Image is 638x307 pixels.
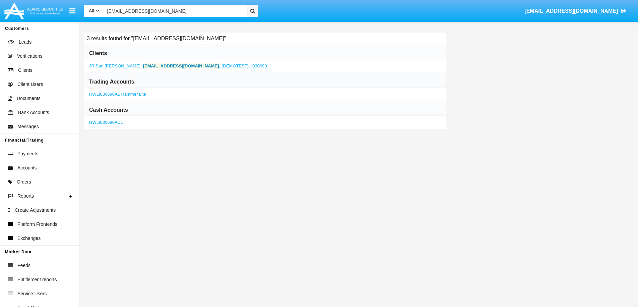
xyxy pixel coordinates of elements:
[89,92,146,97] a: HWLI030690A1 Hammer Lite
[89,63,140,68] span: JR San [PERSON_NAME]
[89,63,267,68] a: ,
[521,2,630,20] a: [EMAIL_ADDRESS][DOMAIN_NAME]
[84,7,104,14] a: All
[17,123,39,130] span: Messages
[84,33,229,44] h6: 3 results found for "[EMAIL_ADDRESS][DOMAIN_NAME]"
[17,95,41,102] span: Documents
[17,262,30,269] span: Feeds
[143,63,220,68] span: ,
[17,235,41,242] span: Exchanges
[89,106,128,114] h6: Cash Accounts
[89,8,94,13] span: All
[18,109,49,116] span: Bank Accounts
[89,78,134,86] h6: Trading Accounts
[17,290,47,297] span: Service Users
[251,63,267,68] span: I030690
[19,39,31,46] span: Leads
[17,178,31,186] span: Orders
[221,63,250,68] span: (DEMOTEST),
[17,53,42,60] span: Verifications
[89,120,123,125] a: HWLI030690AC1
[17,276,57,283] span: Entitlement reports
[143,63,219,68] b: [EMAIL_ADDRESS][DOMAIN_NAME]
[17,150,38,157] span: Payments
[15,207,56,214] span: Create Adjustments
[17,81,43,88] span: Client Users
[89,50,107,57] h6: Clients
[17,164,37,171] span: Accounts
[3,1,64,21] img: Logo image
[524,8,618,14] span: [EMAIL_ADDRESS][DOMAIN_NAME]
[18,67,33,74] span: Clients
[104,5,245,17] input: Search
[17,221,57,228] span: Platform Frontends
[17,193,34,200] span: Reports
